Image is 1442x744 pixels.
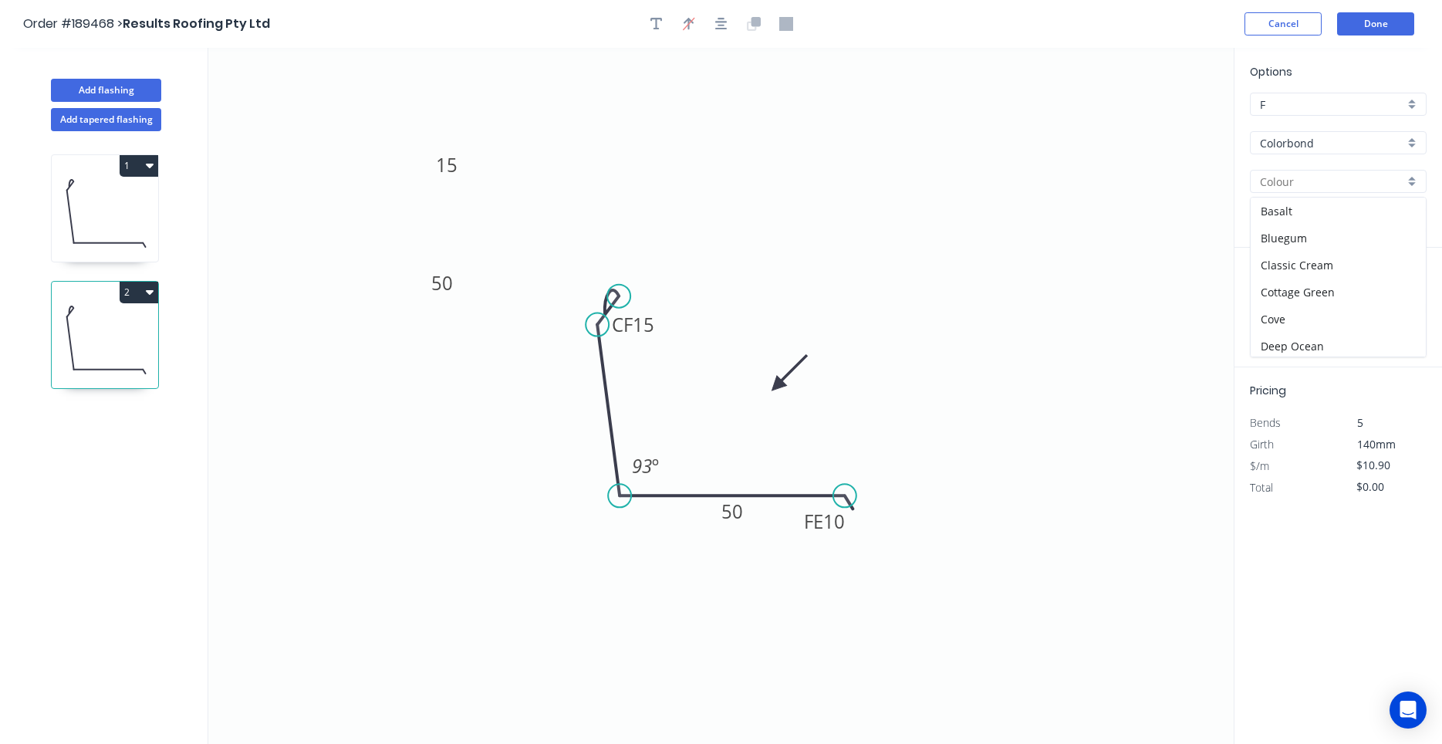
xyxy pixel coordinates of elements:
[1390,692,1427,729] div: Open Intercom Messenger
[1250,480,1273,495] span: Total
[1251,252,1426,279] div: Classic Cream
[431,270,453,296] tspan: 50
[633,312,654,337] tspan: 15
[123,15,270,32] span: Results Roofing Pty Ltd
[1251,198,1426,225] div: Basalt
[1260,96,1404,113] input: Price level
[1250,458,1269,473] span: $/m
[120,155,158,177] button: 1
[1251,306,1426,333] div: Cove
[1244,12,1322,36] button: Cancel
[804,509,823,534] tspan: FE
[51,108,161,131] button: Add tapered flashing
[1260,135,1404,151] input: Material
[120,282,158,303] button: 2
[1250,64,1292,79] span: Options
[1251,279,1426,306] div: Cottage Green
[1250,437,1274,451] span: Girth
[51,79,161,102] button: Add flashing
[1250,415,1281,430] span: Bends
[1250,383,1286,398] span: Pricing
[721,499,743,524] tspan: 50
[652,453,659,479] tspan: º
[1357,437,1396,451] span: 140mm
[823,509,845,534] tspan: 10
[208,48,1234,744] svg: 0
[1251,225,1426,252] div: Bluegum
[1251,333,1426,360] div: Deep Ocean
[1260,174,1404,190] input: Colour
[23,15,123,32] span: Order #189468 >
[632,453,652,479] tspan: 93
[1357,415,1363,430] span: 5
[612,312,633,337] tspan: CF
[1337,12,1414,36] button: Done
[436,152,458,178] tspan: 15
